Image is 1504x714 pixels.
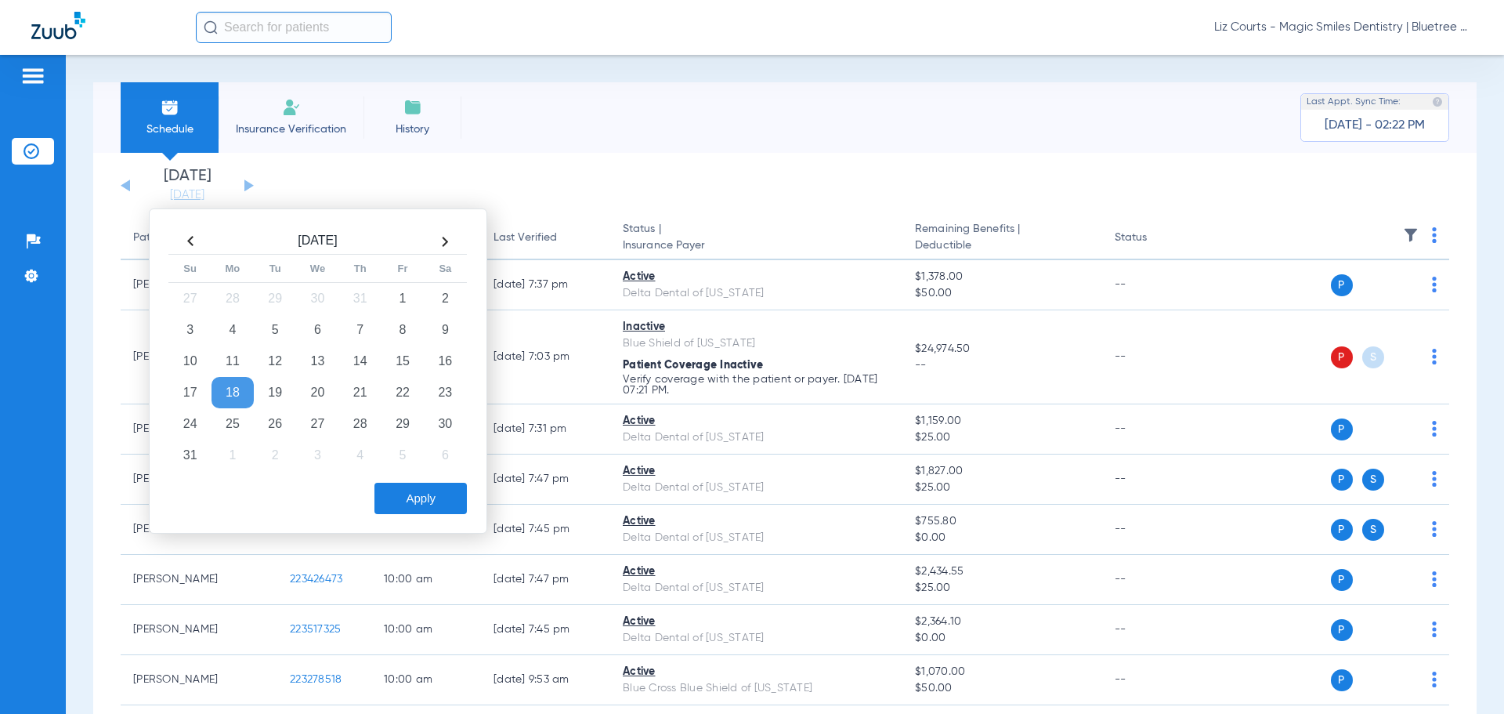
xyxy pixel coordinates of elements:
span: Insurance Payer [623,237,890,254]
td: [PERSON_NAME] [121,555,277,605]
div: Patient Name [133,230,265,246]
span: History [375,121,450,137]
input: Search for patients [196,12,392,43]
img: Schedule [161,98,179,117]
span: P [1331,346,1353,368]
span: S [1362,469,1384,491]
img: group-dot-blue.svg [1432,571,1437,587]
span: 223278518 [290,674,342,685]
td: [PERSON_NAME] [121,655,277,705]
img: group-dot-blue.svg [1432,227,1437,243]
span: 223426473 [290,574,342,585]
td: 10:00 AM [371,655,481,705]
img: hamburger-icon [20,67,45,85]
td: [DATE] 7:47 PM [481,555,610,605]
th: [DATE] [211,229,424,255]
span: $24,974.50 [915,341,1089,357]
th: Status [1102,216,1208,260]
span: P [1331,569,1353,591]
p: Verify coverage with the patient or payer. [DATE] 07:21 PM. [623,374,890,396]
div: Delta Dental of [US_STATE] [623,429,890,446]
span: $1,827.00 [915,463,1089,480]
span: $2,364.10 [915,614,1089,630]
span: $50.00 [915,680,1089,697]
div: Active [623,269,890,285]
img: Zuub Logo [31,12,85,39]
span: P [1331,274,1353,296]
td: [DATE] 7:45 PM [481,505,610,555]
div: Last Verified [493,230,598,246]
div: Active [623,614,890,630]
div: Delta Dental of [US_STATE] [623,530,890,546]
a: [DATE] [140,187,234,203]
td: [DATE] 7:47 PM [481,455,610,505]
img: group-dot-blue.svg [1432,421,1437,437]
td: [DATE] 7:37 PM [481,260,610,310]
span: P [1331,619,1353,641]
span: $1,159.00 [915,413,1089,429]
div: Delta Dental of [US_STATE] [623,480,890,496]
span: $0.00 [915,630,1089,647]
span: 223517325 [290,624,341,635]
span: Patient Coverage Inactive [623,360,763,371]
div: Blue Shield of [US_STATE] [623,335,890,352]
td: [DATE] 7:31 PM [481,404,610,455]
div: Delta Dental of [US_STATE] [623,580,890,596]
span: Deductible [915,237,1089,254]
div: Active [623,413,890,429]
td: 10:00 AM [371,555,481,605]
td: [DATE] 9:53 AM [481,655,610,705]
td: 10:00 AM [371,605,481,655]
span: $0.00 [915,530,1089,546]
span: $25.00 [915,429,1089,446]
td: -- [1102,605,1208,655]
div: Active [623,664,890,680]
span: P [1331,519,1353,541]
img: group-dot-blue.svg [1432,277,1437,292]
span: $50.00 [915,285,1089,302]
img: Manual Insurance Verification [282,98,301,117]
div: Delta Dental of [US_STATE] [623,630,890,647]
span: Liz Courts - Magic Smiles Dentistry | Bluetree Dental [1214,20,1473,35]
img: group-dot-blue.svg [1432,471,1437,487]
div: Inactive [623,319,890,335]
div: Blue Cross Blue Shield of [US_STATE] [623,680,890,697]
div: Delta Dental of [US_STATE] [623,285,890,302]
iframe: Chat Widget [1426,639,1504,714]
span: $25.00 [915,580,1089,596]
img: Search Icon [204,20,218,34]
button: Apply [374,483,467,514]
span: S [1362,346,1384,368]
span: S [1362,519,1384,541]
img: group-dot-blue.svg [1432,349,1437,364]
span: $755.80 [915,513,1089,530]
div: Patient Name [133,230,202,246]
div: Active [623,564,890,580]
div: Active [623,463,890,480]
td: -- [1102,404,1208,455]
td: -- [1102,555,1208,605]
span: $1,070.00 [915,664,1089,680]
img: last sync help info [1432,96,1443,107]
td: [PERSON_NAME] [121,605,277,655]
span: Last Appt. Sync Time: [1307,94,1401,110]
td: -- [1102,455,1208,505]
span: Schedule [132,121,207,137]
img: group-dot-blue.svg [1432,622,1437,637]
span: $1,378.00 [915,269,1089,285]
span: Insurance Verification [230,121,352,137]
span: $25.00 [915,480,1089,496]
img: filter.svg [1403,227,1419,243]
td: -- [1102,310,1208,404]
th: Remaining Benefits | [902,216,1101,260]
td: -- [1102,260,1208,310]
span: P [1331,669,1353,691]
td: [DATE] 7:45 PM [481,605,610,655]
td: [DATE] 7:03 PM [481,310,610,404]
td: -- [1102,505,1208,555]
div: Last Verified [493,230,557,246]
span: P [1331,469,1353,491]
div: Active [623,513,890,530]
span: [DATE] - 02:22 PM [1325,118,1425,133]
